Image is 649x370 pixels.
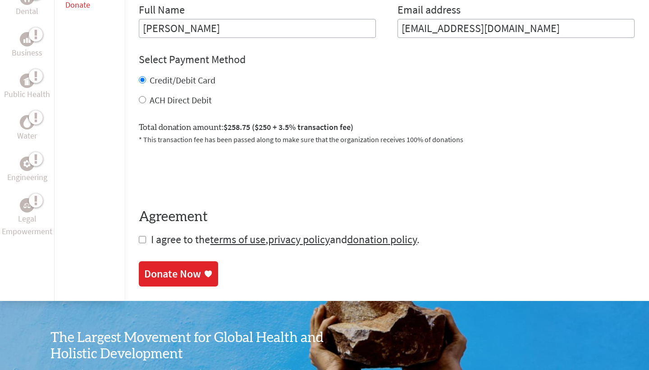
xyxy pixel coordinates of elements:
[23,203,31,208] img: Legal Empowerment
[347,232,417,246] a: donation policy
[23,36,31,43] img: Business
[139,19,376,38] input: Enter Full Name
[23,160,31,167] img: Engineering
[7,157,47,184] a: EngineeringEngineering
[12,46,42,59] p: Business
[139,209,635,225] h4: Agreement
[17,115,37,142] a: WaterWater
[144,267,201,281] div: Donate Now
[20,115,34,129] div: Water
[16,5,38,18] p: Dental
[150,94,212,106] label: ACH Direct Debit
[2,213,52,238] p: Legal Empowerment
[139,261,218,287] a: Donate Now
[398,19,635,38] input: Your Email
[139,121,353,134] label: Total donation amount:
[139,134,635,145] p: * This transaction fee has been passed along to make sure that the organization receives 100% of ...
[20,157,34,171] div: Engineering
[268,232,330,246] a: privacy policy
[139,156,276,191] iframe: reCAPTCHA
[398,3,461,19] label: Email address
[20,198,34,213] div: Legal Empowerment
[50,330,324,362] h3: The Largest Movement for Global Health and Holistic Development
[2,198,52,238] a: Legal EmpowermentLegal Empowerment
[151,232,420,246] span: I agree to the , and .
[17,129,37,142] p: Water
[20,32,34,46] div: Business
[23,117,31,128] img: Water
[224,122,353,132] span: $258.75 ($250 + 3.5% transaction fee)
[12,32,42,59] a: BusinessBusiness
[139,52,635,67] h4: Select Payment Method
[150,74,215,86] label: Credit/Debit Card
[4,88,50,101] p: Public Health
[210,232,265,246] a: terms of use
[20,74,34,88] div: Public Health
[4,74,50,101] a: Public HealthPublic Health
[23,76,31,85] img: Public Health
[7,171,47,184] p: Engineering
[139,3,185,19] label: Full Name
